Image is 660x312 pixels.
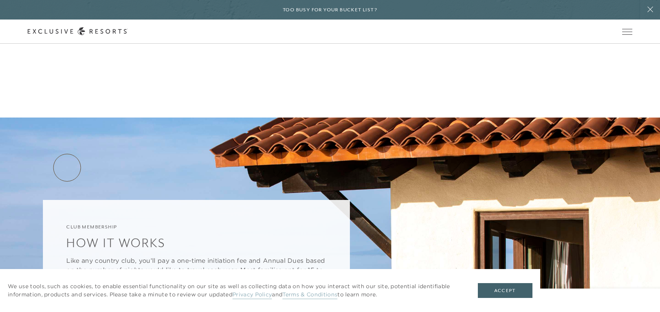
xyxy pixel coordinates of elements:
p: We use tools, such as cookies, to enable essential functionality on our site as well as collectin... [8,282,462,299]
a: Terms & Conditions [282,291,337,299]
h6: Too busy for your bucket list? [283,6,377,14]
p: Like any country club, you’ll pay a one-time initiation fee and Annual Dues based on the number o... [66,256,326,293]
a: Privacy Policy [232,291,272,299]
button: Open navigation [622,29,632,34]
h3: How It Works [66,234,326,251]
h6: Club Membership [66,223,326,231]
button: Accept [478,283,532,298]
